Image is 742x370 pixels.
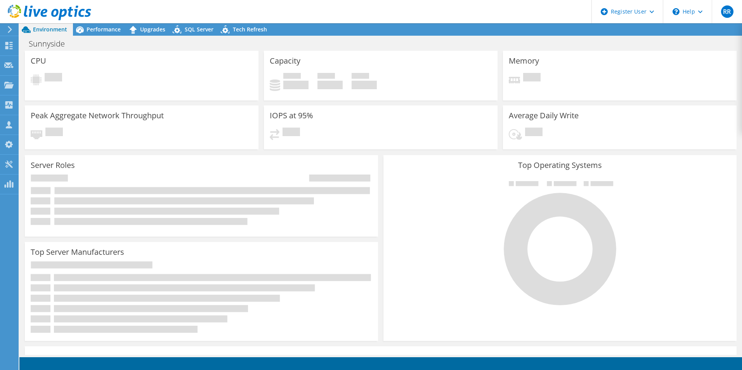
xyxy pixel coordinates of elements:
[233,26,267,33] span: Tech Refresh
[45,73,62,83] span: Pending
[31,161,75,169] h3: Server Roles
[352,81,377,89] h4: 0 GiB
[673,8,680,15] svg: \n
[270,57,300,65] h3: Capacity
[317,73,335,81] span: Free
[31,111,164,120] h3: Peak Aggregate Network Throughput
[317,81,343,89] h4: 0 GiB
[283,128,300,138] span: Pending
[31,248,124,256] h3: Top Server Manufacturers
[509,111,579,120] h3: Average Daily Write
[283,81,309,89] h4: 0 GiB
[185,26,213,33] span: SQL Server
[352,73,369,81] span: Total
[33,26,67,33] span: Environment
[31,57,46,65] h3: CPU
[525,128,543,138] span: Pending
[270,111,313,120] h3: IOPS at 95%
[45,128,63,138] span: Pending
[523,73,541,83] span: Pending
[283,73,301,81] span: Used
[25,40,77,48] h1: Sunnyside
[389,161,731,169] h3: Top Operating Systems
[509,57,539,65] h3: Memory
[140,26,165,33] span: Upgrades
[721,5,733,18] span: RR
[87,26,121,33] span: Performance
